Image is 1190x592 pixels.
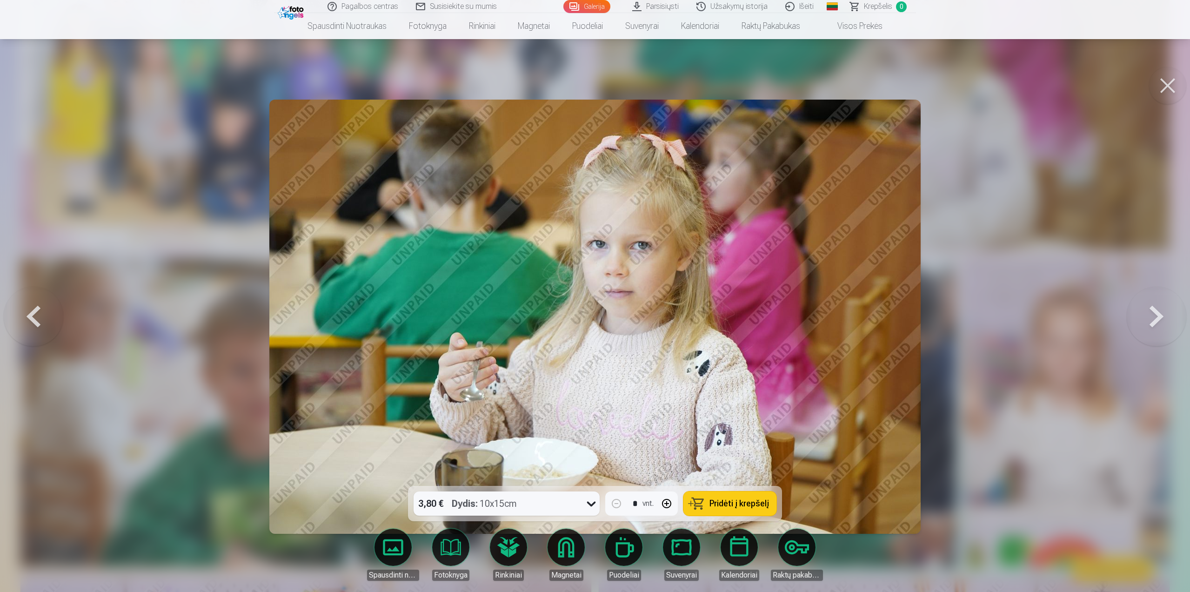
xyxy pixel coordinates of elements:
[278,4,306,20] img: /fa2
[398,13,458,39] a: Fotoknyga
[367,529,419,581] a: Spausdinti nuotraukas
[655,529,708,581] a: Suvenyrai
[414,491,448,516] div: 3,80 €
[864,1,892,12] span: Krepšelis
[452,491,517,516] div: 10x15cm
[811,13,894,39] a: Visos prekės
[507,13,561,39] a: Magnetai
[771,529,823,581] a: Raktų pakabukas
[598,529,650,581] a: Puodeliai
[493,570,524,581] div: Rinkiniai
[458,13,507,39] a: Rinkiniai
[432,570,469,581] div: Fotoknyga
[561,13,614,39] a: Puodeliai
[713,529,765,581] a: Kalendoriai
[549,570,583,581] div: Magnetai
[452,497,478,510] strong: Dydis :
[540,529,592,581] a: Magnetai
[642,498,654,509] div: vnt.
[709,499,769,508] span: Pridėti į krepšelį
[425,529,477,581] a: Fotoknyga
[614,13,670,39] a: Suvenyrai
[367,570,419,581] div: Spausdinti nuotraukas
[719,570,759,581] div: Kalendoriai
[896,1,907,12] span: 0
[730,13,811,39] a: Raktų pakabukas
[482,529,535,581] a: Rinkiniai
[683,491,776,516] button: Pridėti į krepšelį
[664,570,699,581] div: Suvenyrai
[670,13,730,39] a: Kalendoriai
[771,570,823,581] div: Raktų pakabukas
[607,570,641,581] div: Puodeliai
[296,13,398,39] a: Spausdinti nuotraukas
